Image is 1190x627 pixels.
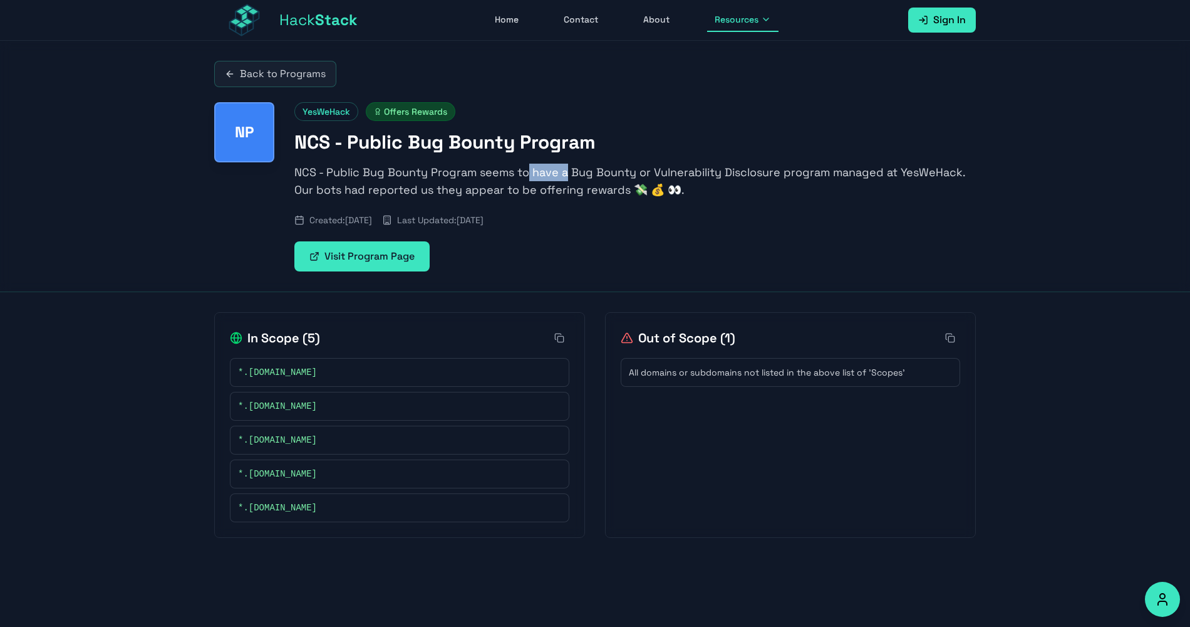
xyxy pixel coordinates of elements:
[214,61,336,87] a: Back to Programs
[294,131,976,154] h1: NCS - Public Bug Bounty Program
[238,502,317,514] span: *.[DOMAIN_NAME]
[315,10,358,29] span: Stack
[294,164,976,199] p: NCS - Public Bug Bounty Program seems to have a Bug Bounty or Vulnerability Disclosure program ma...
[908,8,976,33] a: Sign In
[621,329,735,347] h2: Out of Scope ( 1 )
[940,328,960,348] button: Copy all out-of-scope items
[279,10,358,30] span: Hack
[214,102,274,162] div: NCS - Public Bug Bounty Program
[238,400,317,413] span: *.[DOMAIN_NAME]
[933,13,966,28] span: Sign In
[715,13,758,26] span: Resources
[366,102,455,121] span: Offers Rewards
[238,366,317,379] span: *.[DOMAIN_NAME]
[487,8,526,32] a: Home
[636,8,677,32] a: About
[707,8,779,32] button: Resources
[294,241,430,271] a: Visit Program Page
[549,328,569,348] button: Copy all in-scope items
[397,214,484,226] span: Last Updated: [DATE]
[629,366,905,379] span: All domains or subdomains not listed in the above list of 'Scopes'
[1145,582,1180,617] button: Accessibility Options
[238,434,317,446] span: *.[DOMAIN_NAME]
[294,102,358,121] span: YesWeHack
[230,329,320,347] h2: In Scope ( 5 )
[556,8,606,32] a: Contact
[238,468,317,480] span: *.[DOMAIN_NAME]
[309,214,372,226] span: Created: [DATE]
